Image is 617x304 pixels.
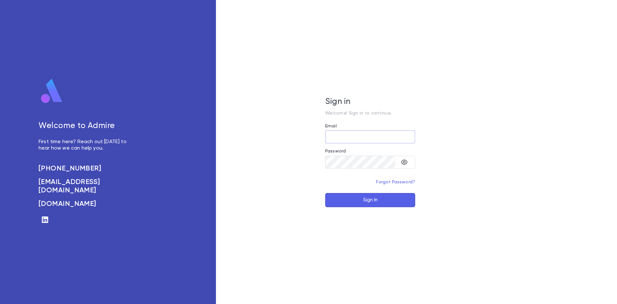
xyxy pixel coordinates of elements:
button: Sign In [325,193,415,207]
p: First time here? Reach out [DATE] to hear how we can help you. [39,139,134,152]
a: [DOMAIN_NAME] [39,200,134,208]
button: toggle password visibility [398,156,411,169]
a: Forgot Password? [376,180,415,184]
h5: Sign in [325,97,415,107]
a: [EMAIL_ADDRESS][DOMAIN_NAME] [39,178,134,195]
a: [PHONE_NUMBER] [39,164,134,173]
img: logo [39,78,65,104]
p: Welcome! Sign in to continue. [325,111,415,116]
h5: Welcome to Admire [39,121,134,131]
label: Email [325,124,337,129]
label: Password [325,149,346,154]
